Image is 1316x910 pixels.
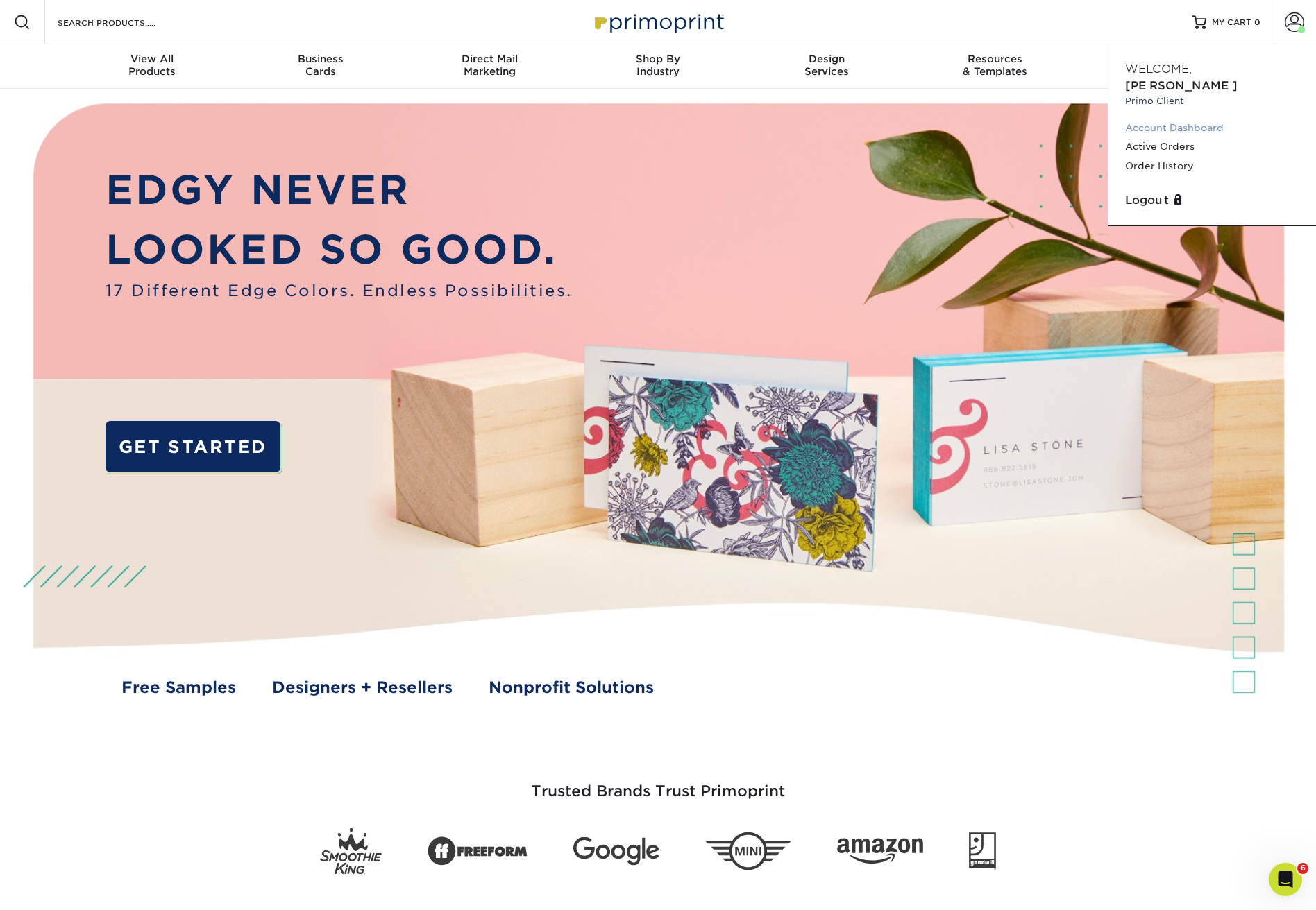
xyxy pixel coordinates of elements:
a: Logout [1125,192,1299,209]
span: 6 [1297,863,1308,874]
img: Freeform [428,829,528,873]
a: Shop ByIndustry [574,44,743,89]
small: Primo Client [1125,94,1299,108]
span: Resources [911,53,1079,65]
img: Goodwill [969,832,996,870]
img: Mini [705,832,791,870]
span: Contact [1079,53,1248,65]
div: Industry [574,53,743,78]
div: & Templates [911,53,1079,78]
a: Contact& Support [1079,44,1248,89]
a: Account Dashboard [1125,119,1299,137]
p: EDGY NEVER [106,160,573,219]
a: DesignServices [742,44,911,89]
span: Shop By [574,53,743,65]
a: Resources& Templates [911,44,1079,89]
a: Direct MailMarketing [405,44,574,89]
div: Cards [237,53,405,78]
span: Direct Mail [405,53,574,65]
input: SEARCH PRODUCTS..... [56,14,192,31]
a: Active Orders [1125,137,1299,156]
span: Design [742,53,911,65]
a: View AllProducts [68,44,237,89]
div: & Support [1079,53,1248,78]
p: LOOKED SO GOOD. [106,220,573,279]
span: MY CART [1212,17,1251,28]
span: Business [237,53,405,65]
img: Primoprint [589,7,727,37]
span: 0 [1254,17,1260,27]
a: Free Samples [121,676,236,699]
img: Amazon [837,838,923,864]
a: Designers + Resellers [272,676,453,699]
iframe: Intercom live chat [1269,863,1302,896]
div: Services [742,53,911,78]
h3: Trusted Brands Trust Primoprint [252,749,1064,817]
img: Google [573,837,659,866]
span: 17 Different Edge Colors. Endless Possibilities. [106,279,573,302]
span: Welcome, [1125,62,1192,76]
a: Nonprofit Solutions [489,676,654,699]
a: BusinessCards [237,44,405,89]
div: Marketing [405,53,574,78]
span: [PERSON_NAME] [1125,79,1238,92]
a: GET STARTED [106,421,280,473]
a: Order History [1125,157,1299,175]
img: Smoothie King [320,828,382,875]
div: Products [68,53,237,78]
span: View All [68,53,237,65]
